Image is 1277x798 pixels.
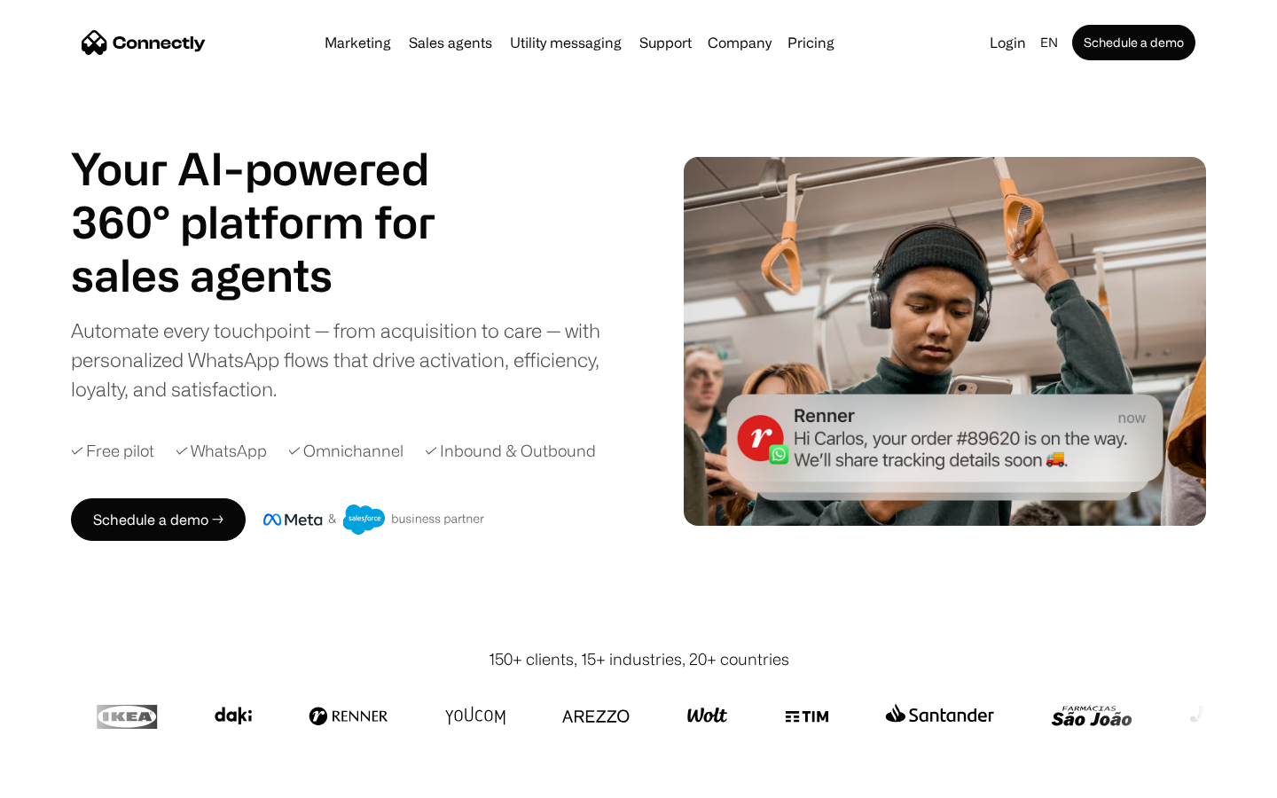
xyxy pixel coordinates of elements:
[35,767,106,792] ul: Language list
[1033,30,1069,55] div: en
[18,765,106,792] aside: Language selected: English
[71,248,479,301] div: carousel
[71,439,154,463] div: ✓ Free pilot
[288,439,403,463] div: ✓ Omnichannel
[1072,25,1195,60] a: Schedule a demo
[503,35,629,50] a: Utility messaging
[71,248,479,301] div: 1 of 4
[263,505,485,535] img: Meta and Salesforce business partner badge.
[489,647,789,671] div: 150+ clients, 15+ industries, 20+ countries
[71,142,479,248] h1: Your AI-powered 360° platform for
[317,35,398,50] a: Marketing
[708,30,772,55] div: Company
[71,498,246,541] a: Schedule a demo →
[402,35,499,50] a: Sales agents
[71,248,479,301] h1: sales agents
[702,30,777,55] div: Company
[780,35,842,50] a: Pricing
[71,316,630,403] div: Automate every touchpoint — from acquisition to care — with personalized WhatsApp flows that driv...
[983,30,1033,55] a: Login
[425,439,596,463] div: ✓ Inbound & Outbound
[632,35,699,50] a: Support
[82,29,206,56] a: home
[176,439,267,463] div: ✓ WhatsApp
[1040,30,1058,55] div: en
